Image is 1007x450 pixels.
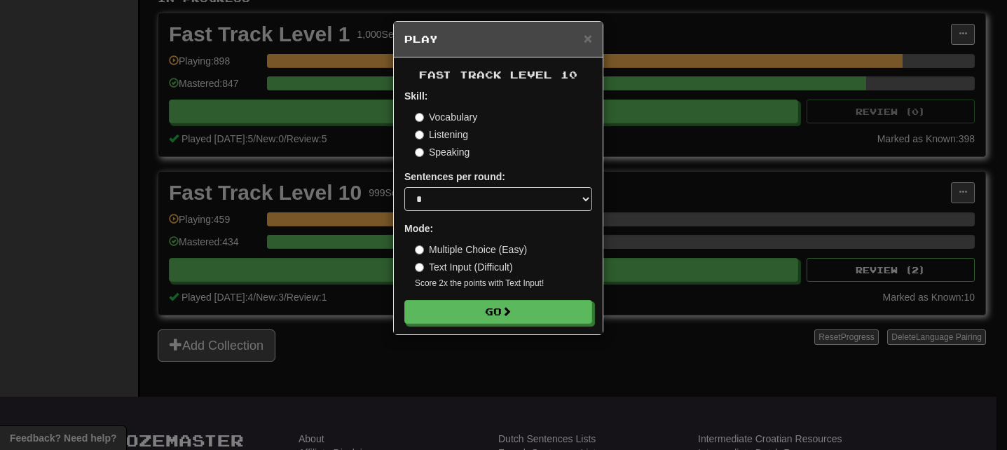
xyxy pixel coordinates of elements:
[584,31,592,46] button: Close
[415,245,424,254] input: Multiple Choice (Easy)
[415,148,424,157] input: Speaking
[404,300,592,324] button: Go
[415,145,470,159] label: Speaking
[415,278,592,289] small: Score 2x the points with Text Input !
[404,90,427,102] strong: Skill:
[404,32,592,46] h5: Play
[415,243,527,257] label: Multiple Choice (Easy)
[404,170,505,184] label: Sentences per round:
[415,110,477,124] label: Vocabulary
[419,69,577,81] span: Fast Track Level 10
[404,223,433,234] strong: Mode:
[584,30,592,46] span: ×
[415,128,468,142] label: Listening
[415,113,424,122] input: Vocabulary
[415,260,513,274] label: Text Input (Difficult)
[415,263,424,272] input: Text Input (Difficult)
[415,130,424,139] input: Listening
